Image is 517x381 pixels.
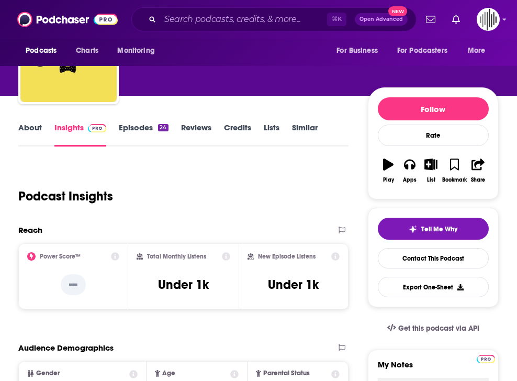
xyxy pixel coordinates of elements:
a: Pro website [477,353,495,363]
button: open menu [460,41,499,61]
img: Podchaser Pro [477,355,495,363]
button: open menu [329,41,391,61]
button: tell me why sparkleTell Me Why [378,218,489,240]
span: Age [162,370,175,377]
div: Share [471,177,485,183]
span: For Podcasters [397,43,447,58]
h2: Power Score™ [40,253,81,260]
button: Follow [378,97,489,120]
input: Search podcasts, credits, & more... [160,11,327,28]
a: Get this podcast via API [379,316,488,341]
h3: Under 1k [268,277,319,293]
img: Podchaser - Follow, Share and Rate Podcasts [17,9,118,29]
div: List [427,177,435,183]
h3: Under 1k [158,277,209,293]
button: Bookmark [442,152,467,189]
button: open menu [18,41,70,61]
a: Show notifications dropdown [448,10,464,28]
div: Search podcasts, credits, & more... [131,7,417,31]
span: Logged in as gpg2 [477,8,500,31]
span: Gender [36,370,60,377]
span: For Business [336,43,378,58]
span: Podcasts [26,43,57,58]
button: open menu [390,41,463,61]
span: Open Advanced [359,17,403,22]
h1: Podcast Insights [18,188,113,204]
div: Play [383,177,394,183]
span: Charts [76,43,98,58]
button: Open AdvancedNew [355,13,408,26]
a: Charts [69,41,105,61]
div: Rate [378,125,489,146]
img: Podchaser Pro [88,124,106,132]
span: Monitoring [117,43,154,58]
a: Show notifications dropdown [422,10,440,28]
span: New [388,6,407,16]
a: About [18,122,42,147]
span: Parental Status [263,370,310,377]
img: tell me why sparkle [409,225,417,233]
div: Apps [403,177,417,183]
p: -- [61,274,86,295]
a: Contact This Podcast [378,248,489,268]
h2: Audience Demographics [18,343,114,353]
button: List [420,152,442,189]
span: ⌘ K [327,13,346,26]
button: Export One-Sheet [378,277,489,297]
span: Tell Me Why [421,225,457,233]
a: Lists [264,122,279,147]
button: Play [378,152,399,189]
a: Episodes24 [119,122,168,147]
h2: New Episode Listens [258,253,316,260]
span: Get this podcast via API [398,324,479,333]
button: Share [467,152,489,189]
div: Bookmark [442,177,467,183]
img: User Profile [477,8,500,31]
button: open menu [110,41,168,61]
div: 24 [158,124,168,131]
a: Reviews [181,122,211,147]
span: More [468,43,486,58]
button: Apps [399,152,421,189]
a: Credits [224,122,251,147]
h2: Total Monthly Listens [147,253,206,260]
label: My Notes [378,360,489,378]
a: Similar [292,122,318,147]
h2: Reach [18,225,42,235]
button: Show profile menu [477,8,500,31]
a: InsightsPodchaser Pro [54,122,106,147]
